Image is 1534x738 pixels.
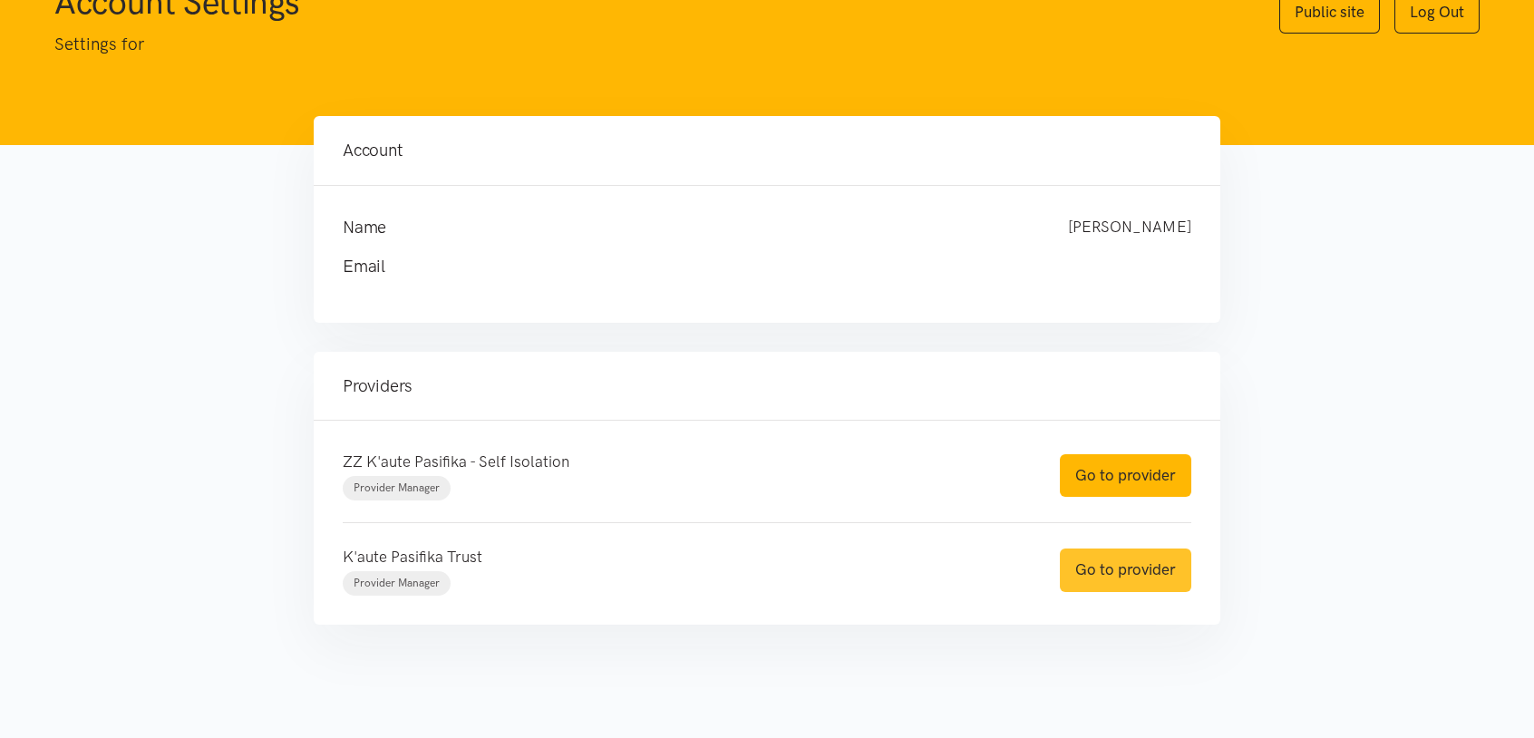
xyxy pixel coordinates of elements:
[1060,454,1191,497] a: Go to provider
[343,374,1191,399] h4: Providers
[354,577,440,589] span: Provider Manager
[343,138,1191,163] h4: Account
[1050,215,1209,240] div: [PERSON_NAME]
[343,215,1032,240] h4: Name
[354,481,440,494] span: Provider Manager
[1060,549,1191,591] a: Go to provider
[54,31,1243,58] p: Settings for
[343,450,1024,474] p: ZZ K'aute Pasifika - Self Isolation
[343,254,1155,279] h4: Email
[343,545,1024,569] p: K'aute Pasifika Trust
